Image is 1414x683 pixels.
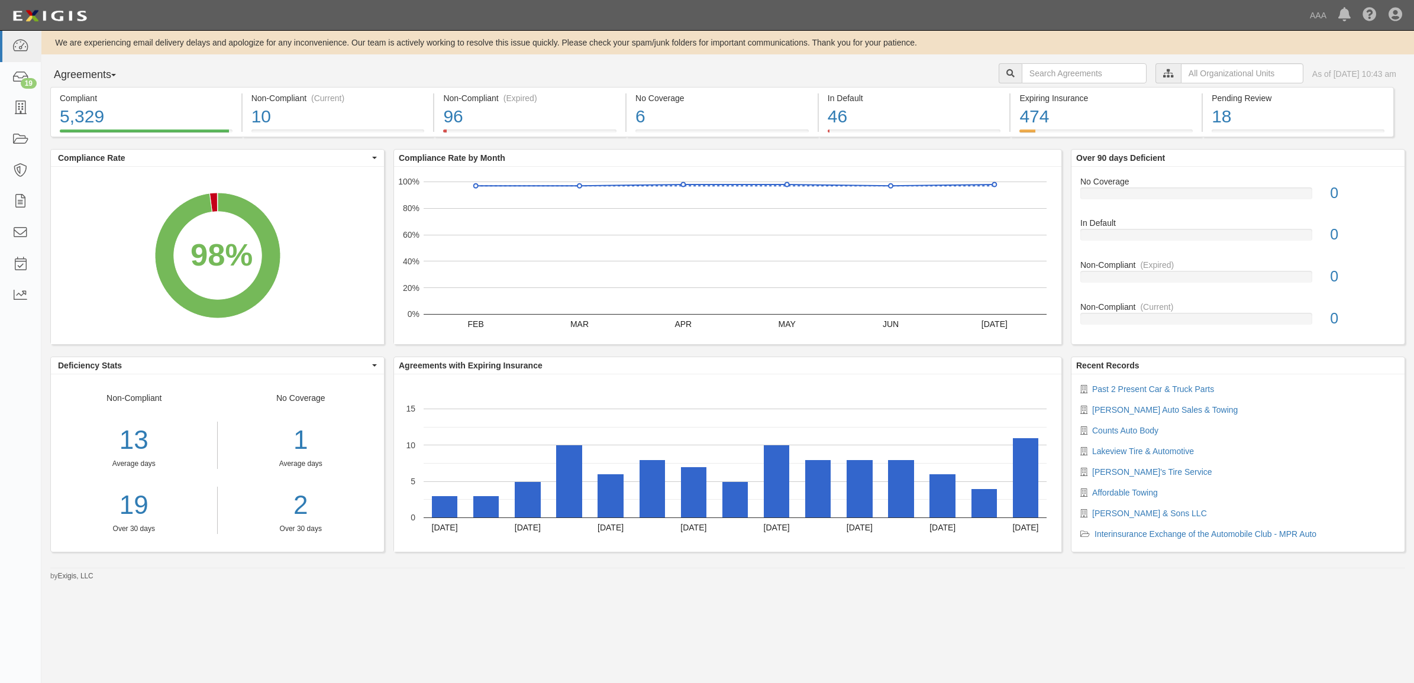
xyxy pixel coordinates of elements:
[50,571,93,581] small: by
[398,177,419,186] text: 100%
[227,487,376,524] a: 2
[21,78,37,89] div: 19
[60,92,233,104] div: Compliant
[1019,92,1193,104] div: Expiring Insurance
[1076,361,1139,370] b: Recent Records
[50,63,139,87] button: Agreements
[1095,529,1316,539] a: Interinsurance Exchange of the Automobile Club - MPR Auto
[403,230,419,239] text: 60%
[1304,4,1332,27] a: AAA
[1071,217,1405,229] div: In Default
[311,92,344,104] div: (Current)
[227,459,376,469] div: Average days
[60,104,233,130] div: 5,329
[58,152,369,164] span: Compliance Rate
[635,104,809,130] div: 6
[1076,153,1165,163] b: Over 90 days Deficient
[41,37,1414,48] div: We are experiencing email delivery delays and apologize for any inconvenience. Our team is active...
[191,232,253,277] div: 98%
[1012,523,1038,532] text: [DATE]
[403,257,419,266] text: 40%
[251,92,425,104] div: Non-Compliant (Current)
[406,404,415,413] text: 15
[408,309,419,319] text: 0%
[627,130,818,139] a: No Coverage6
[51,357,384,374] button: Deficiency Stats
[828,104,1001,130] div: 46
[51,167,384,344] svg: A chart.
[243,130,434,139] a: Non-Compliant(Current)10
[929,523,955,532] text: [DATE]
[1212,92,1384,104] div: Pending Review
[598,523,624,532] text: [DATE]
[51,392,218,534] div: Non-Compliant
[58,572,93,580] a: Exigis, LLC
[1092,467,1212,477] a: [PERSON_NAME]'s Tire Service
[1363,8,1377,22] i: Help Center - Complianz
[1071,176,1405,187] div: No Coverage
[1321,266,1405,287] div: 0
[1092,384,1214,394] a: Past 2 Present Car & Truck Parts
[9,5,91,27] img: logo-5460c22ac91f19d4615b14bd174203de0afe785f0fc80cf4dbbc73dc1793850b.png
[251,104,425,130] div: 10
[394,167,1061,344] svg: A chart.
[1140,301,1173,313] div: (Current)
[1181,63,1303,83] input: All Organizational Units
[883,319,899,329] text: JUN
[635,92,809,104] div: No Coverage
[1140,259,1174,271] div: (Expired)
[1080,259,1396,301] a: Non-Compliant(Expired)0
[406,440,415,449] text: 10
[847,523,873,532] text: [DATE]
[1080,217,1396,259] a: In Default0
[434,130,625,139] a: Non-Compliant(Expired)96
[468,319,484,329] text: FEB
[1312,68,1396,80] div: As of [DATE] 10:43 am
[411,513,415,522] text: 0
[1019,104,1193,130] div: 474
[51,459,217,469] div: Average days
[411,477,415,486] text: 5
[218,392,385,534] div: No Coverage
[1092,426,1158,435] a: Counts Auto Body
[982,319,1008,329] text: [DATE]
[1071,259,1405,271] div: Non-Compliant
[819,130,1010,139] a: In Default46
[399,361,543,370] b: Agreements with Expiring Insurance
[503,92,537,104] div: (Expired)
[1321,183,1405,204] div: 0
[764,523,790,532] text: [DATE]
[1203,130,1394,139] a: Pending Review18
[1212,104,1384,130] div: 18
[227,524,376,534] div: Over 30 days
[58,360,369,371] span: Deficiency Stats
[51,524,217,534] div: Over 30 days
[51,487,217,524] div: 19
[1321,224,1405,245] div: 0
[779,319,796,329] text: MAY
[828,92,1001,104] div: In Default
[403,283,419,292] text: 20%
[1022,63,1147,83] input: Search Agreements
[51,422,217,459] div: 13
[674,319,692,329] text: APR
[1092,405,1238,415] a: [PERSON_NAME] Auto Sales & Towing
[1092,488,1158,497] a: Affordable Towing
[570,319,589,329] text: MAR
[443,104,616,130] div: 96
[515,523,541,532] text: [DATE]
[432,523,458,532] text: [DATE]
[1092,509,1207,518] a: [PERSON_NAME] & Sons LLC
[50,130,241,139] a: Compliant5,329
[1011,130,1202,139] a: Expiring Insurance474
[394,374,1061,552] svg: A chart.
[1321,308,1405,329] div: 0
[1080,176,1396,218] a: No Coverage0
[51,150,384,166] button: Compliance Rate
[403,203,419,213] text: 80%
[1080,301,1396,334] a: Non-Compliant(Current)0
[443,92,616,104] div: Non-Compliant (Expired)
